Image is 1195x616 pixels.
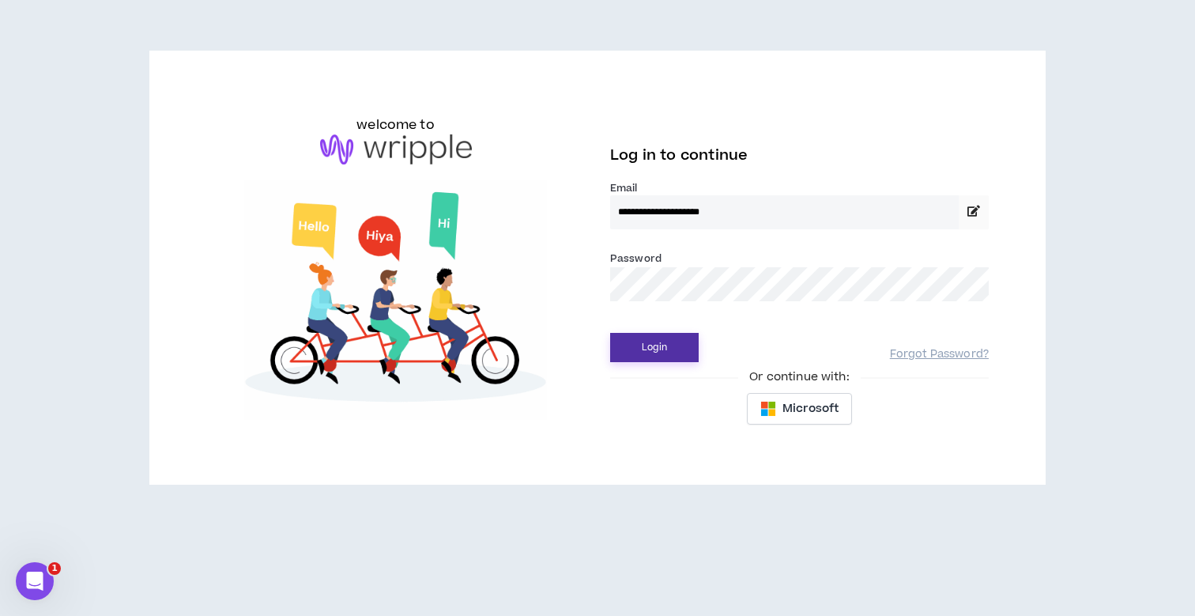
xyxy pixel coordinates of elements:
button: Microsoft [747,393,852,425]
iframe: Intercom live chat [16,562,54,600]
img: Welcome to Wripple [206,180,585,420]
h6: welcome to [356,115,435,134]
span: Or continue with: [738,368,860,386]
label: Email [610,181,989,195]
span: Log in to continue [610,145,748,165]
span: 1 [48,562,61,575]
a: Forgot Password? [890,347,989,362]
button: Login [610,333,699,362]
label: Password [610,251,662,266]
span: Microsoft [782,400,839,418]
img: logo-brand.png [320,134,472,164]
